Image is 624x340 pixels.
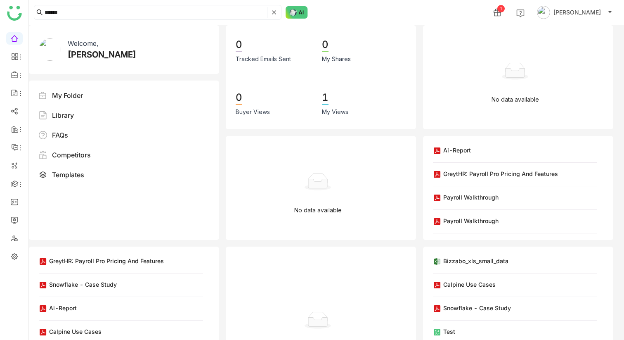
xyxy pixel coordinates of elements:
div: My Folder [52,90,83,100]
div: 0 [322,38,329,52]
div: Test [443,327,455,336]
div: My Shares [322,55,351,64]
div: GreytHR: Payroll Pro Pricing and Features [49,257,164,265]
div: FAQs [52,130,68,140]
div: Bizzabo_xls_small_data [443,257,508,265]
div: Snowflake - Case Study [443,304,511,312]
div: Competitors [52,150,91,160]
div: Buyer Views [236,107,270,117]
div: My Views [322,107,348,117]
div: [PERSON_NAME] [68,48,136,61]
div: ai-report [443,146,471,155]
p: No data available [492,95,539,104]
button: [PERSON_NAME] [535,6,614,19]
div: Payroll Walkthrough [443,193,499,202]
div: 1 [322,91,329,105]
div: Calpine Use Cases [49,327,102,336]
img: avatar [537,6,550,19]
img: 61307121755ca5673e314e4d [39,38,61,61]
div: ai-report [49,304,77,312]
div: 1 [497,5,505,12]
div: 0 [236,38,242,52]
div: Library [52,110,74,120]
div: Tracked Emails Sent [236,55,291,64]
p: No data available [294,206,342,215]
div: Templates [52,170,84,180]
img: ask-buddy-normal.svg [286,6,308,19]
div: 0 [236,91,242,105]
div: Welcome, [68,38,98,48]
div: Payroll Walkthrough [443,216,499,225]
span: [PERSON_NAME] [553,8,601,17]
div: Calpine Use Cases [443,280,496,289]
img: logo [7,6,22,21]
div: Snowflake - Case Study [49,280,117,289]
img: help.svg [516,9,525,17]
div: GreytHR: Payroll Pro Pricing and Features [443,169,558,178]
